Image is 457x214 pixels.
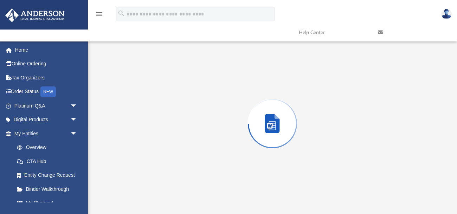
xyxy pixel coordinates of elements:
a: Binder Walkthrough [10,182,88,196]
a: CTA Hub [10,154,88,168]
a: Online Ordering [5,57,88,71]
span: arrow_drop_down [70,127,84,141]
a: My Entitiesarrow_drop_down [5,127,88,141]
a: Digital Productsarrow_drop_down [5,113,88,127]
a: menu [95,13,103,18]
a: Help Center [294,19,373,46]
a: Tax Organizers [5,71,88,85]
a: Overview [10,141,88,155]
span: arrow_drop_down [70,99,84,113]
img: User Pic [441,9,452,19]
a: Platinum Q&Aarrow_drop_down [5,99,88,113]
img: Anderson Advisors Platinum Portal [3,8,67,22]
a: My Blueprint [10,196,84,210]
i: menu [95,10,103,18]
a: Home [5,43,88,57]
a: Order StatusNEW [5,85,88,99]
a: Entity Change Request [10,168,88,182]
div: NEW [40,86,56,97]
i: search [117,9,125,17]
span: arrow_drop_down [70,113,84,127]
